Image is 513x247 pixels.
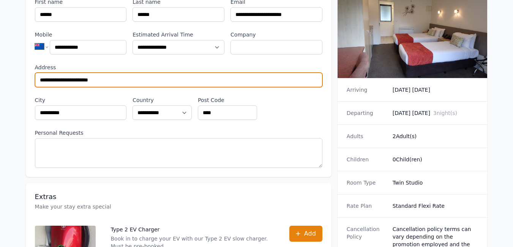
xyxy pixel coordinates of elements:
dt: Room Type [347,179,387,186]
dt: Rate Plan [347,202,387,210]
label: Post Code [198,96,257,104]
dd: [DATE] [DATE] [393,86,478,94]
button: Add [289,226,322,242]
p: Type 2 EV Charger [111,226,274,233]
dd: 0 Child(ren) [393,156,478,163]
dd: Twin Studio [393,179,478,186]
label: Estimated Arrival Time [133,31,224,38]
label: Company [230,31,322,38]
label: Country [133,96,192,104]
label: Address [35,64,322,71]
label: Mobile [35,31,127,38]
label: City [35,96,127,104]
dt: Adults [347,132,387,140]
span: Add [304,229,316,238]
h3: Extras [35,192,322,201]
dd: [DATE] [DATE] [393,109,478,117]
span: 3 night(s) [433,110,457,116]
dd: 2 Adult(s) [393,132,478,140]
dt: Arriving [347,86,387,94]
dt: Departing [347,109,387,117]
p: Make your stay extra special [35,203,322,210]
dd: Standard Flexi Rate [393,202,478,210]
label: Personal Requests [35,129,322,137]
dt: Children [347,156,387,163]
